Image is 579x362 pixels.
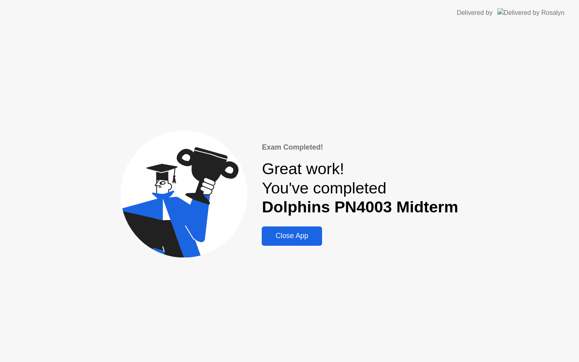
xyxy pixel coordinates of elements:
button: Close App [262,226,322,246]
div: Exam Completed! [262,142,458,153]
div: Delivered by [457,8,493,18]
img: Delivered by Rosalyn [497,8,565,17]
div: Great work! You've completed [262,159,458,217]
div: Close App [264,232,319,240]
b: Dolphins PN4003 Midterm [262,198,458,216]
